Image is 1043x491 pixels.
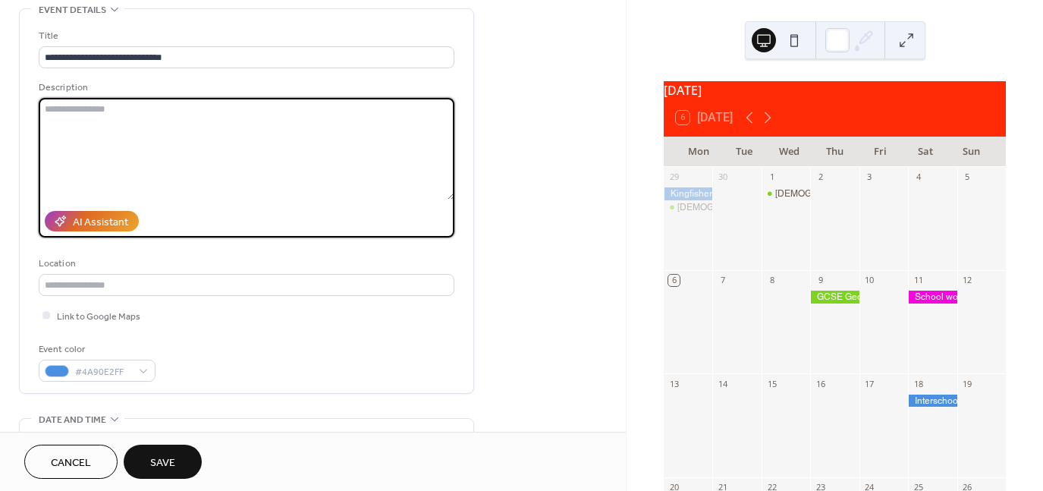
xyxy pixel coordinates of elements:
div: 12 [962,275,973,286]
div: 4 [913,172,924,183]
div: Location [39,256,451,272]
div: 3 [864,172,875,183]
button: AI Assistant [45,211,139,231]
div: 18 [913,378,924,389]
div: 9 [815,275,826,286]
div: Kingfishers/Puffins school trip to Threads Through Creation exhibition [664,187,712,200]
button: Save [124,445,202,479]
div: 16 [815,378,826,389]
div: Tue [721,137,767,167]
div: 30 [717,172,728,183]
span: Cancel [51,455,91,471]
div: 7 [717,275,728,286]
span: Link to Google Maps [57,309,140,325]
div: Sat [903,137,948,167]
div: 29 [668,172,680,183]
div: Interschools primary crosscountry race [908,395,957,408]
div: 15 [766,378,778,389]
span: Date and time [39,412,106,428]
div: Description [39,80,451,96]
div: Biblical Knowledge GCSE exam [762,187,810,200]
div: 1 [766,172,778,183]
div: Wed [767,137,812,167]
div: [DEMOGRAPHIC_DATA] Knowledge GCSE exam [775,187,979,200]
div: Sun [948,137,994,167]
span: Save [150,455,175,471]
div: [DATE] [664,81,1006,99]
div: GCSE Geography trip to central Bristol [810,291,859,304]
div: 14 [717,378,728,389]
div: AI Assistant [73,215,128,231]
div: [DEMOGRAPHIC_DATA] Knowledge GCSE exam [677,201,881,214]
div: Mon [676,137,721,167]
div: School work party [908,291,957,304]
div: 5 [962,172,973,183]
div: 11 [913,275,924,286]
button: Cancel [24,445,118,479]
div: 13 [668,378,680,389]
div: Title [39,28,451,44]
div: Fri [857,137,903,167]
div: 2 [815,172,826,183]
div: 19 [962,378,973,389]
div: 17 [864,378,875,389]
span: Event details [39,2,106,18]
div: Event color [39,341,152,357]
div: 10 [864,275,875,286]
span: #4A90E2FF [75,364,131,380]
div: Thu [812,137,858,167]
div: 6 [668,275,680,286]
div: Biblical Knowledge GCSE exam [664,201,712,214]
div: 8 [766,275,778,286]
